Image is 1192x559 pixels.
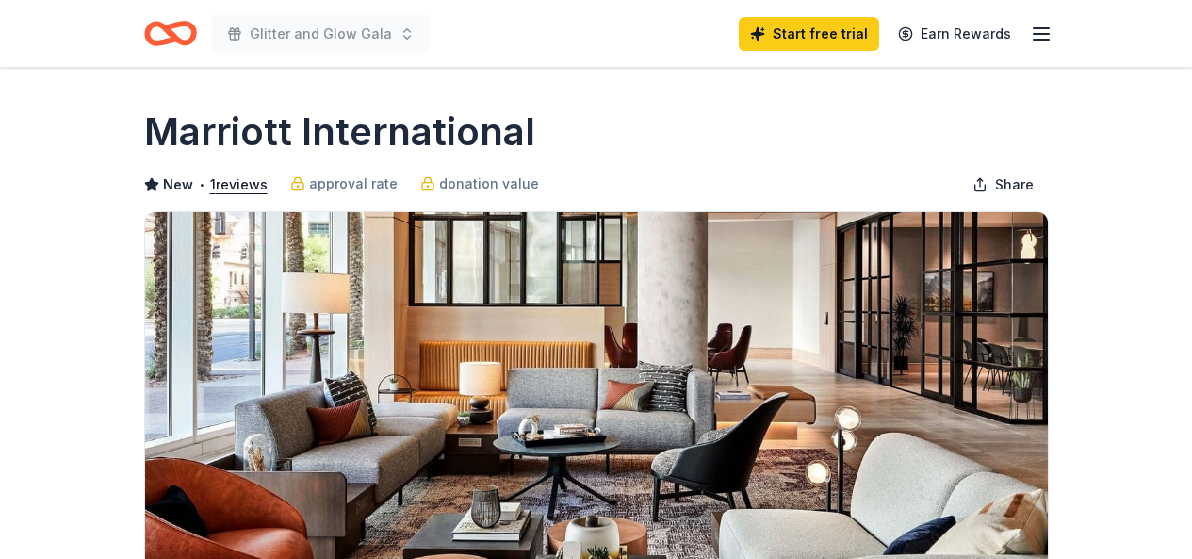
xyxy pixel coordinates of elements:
[420,173,539,195] a: donation value
[250,23,392,45] span: Glitter and Glow Gala
[290,173,398,195] a: approval rate
[309,173,398,195] span: approval rate
[995,173,1034,196] span: Share
[212,15,430,53] button: Glitter and Glow Gala
[163,173,193,196] span: New
[439,173,539,195] span: donation value
[957,166,1049,204] button: Share
[739,17,879,51] a: Start free trial
[144,11,197,56] a: Home
[887,17,1022,51] a: Earn Rewards
[198,177,204,192] span: •
[210,173,268,196] button: 1reviews
[144,106,535,158] h1: Marriott International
